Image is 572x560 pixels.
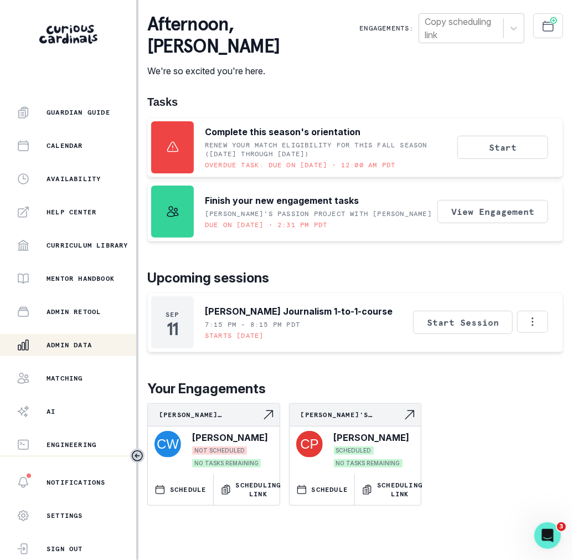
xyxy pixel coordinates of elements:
[170,485,207,494] p: SCHEDULE
[147,64,355,78] p: We're so excited you're here.
[205,161,395,169] p: Overdue task: Due on [DATE] • 12:00 AM PDT
[147,95,563,109] h1: Tasks
[205,141,453,158] p: RENEW YOUR MATCH ELIGIBILITY FOR THIS FALL SEASON ([DATE] through [DATE])
[425,15,498,42] div: Copy scheduling link
[192,446,247,455] span: NOT SCHEDULED
[154,431,181,458] img: svg
[262,408,275,422] svg: Navigate to engagement page
[290,404,421,470] a: [PERSON_NAME]'s Passion Project with [PERSON_NAME]Navigate to engagement page[PERSON_NAME]SCHEDUL...
[296,431,323,458] img: svg
[47,274,115,283] p: Mentor Handbook
[290,474,355,505] button: SCHEDULE
[214,474,288,505] button: Scheduling Link
[355,474,429,505] button: Scheduling Link
[533,13,563,38] button: Schedule Sessions
[413,311,513,334] button: Start Session
[205,305,393,318] p: [PERSON_NAME] Journalism 1-to-1-course
[47,108,110,117] p: Guardian Guide
[166,310,179,319] p: Sep
[47,407,55,416] p: AI
[534,522,561,549] iframe: Intercom live chat
[205,220,327,229] p: Due on [DATE] • 2:31 PM PDT
[47,141,83,150] p: Calendar
[47,544,83,553] p: Sign Out
[47,208,96,217] p: Help Center
[517,311,548,333] button: Options
[159,410,262,419] p: [PERSON_NAME] Entrepreneurship/Blog 1-to-1-course
[301,410,404,419] p: [PERSON_NAME]'s Passion Project with [PERSON_NAME]
[147,13,355,58] p: afternoon , [PERSON_NAME]
[47,307,101,316] p: Admin Retool
[205,125,360,138] p: Complete this season's orientation
[192,459,261,467] span: NO TASKS REMAINING
[359,24,414,33] p: Engagements:
[205,331,264,340] p: Starts [DATE]
[47,341,92,350] p: Admin Data
[205,194,359,207] p: Finish your new engagement tasks
[205,320,300,329] p: 7:15 PM - 8:15 PM PDT
[403,408,416,422] svg: Navigate to engagement page
[47,374,83,383] p: Matching
[312,485,348,494] p: SCHEDULE
[148,404,280,470] a: [PERSON_NAME] Entrepreneurship/Blog 1-to-1-courseNavigate to engagement page[PERSON_NAME]NOT SCHE...
[47,241,128,250] p: Curriculum Library
[377,481,422,499] p: Scheduling Link
[47,174,101,183] p: Availability
[148,474,213,505] button: SCHEDULE
[236,481,281,499] p: Scheduling Link
[205,209,432,218] p: [PERSON_NAME]'s Passion Project with [PERSON_NAME]
[192,431,268,444] p: [PERSON_NAME]
[557,522,566,531] span: 3
[47,440,96,449] p: Engineering
[167,323,178,335] p: 11
[334,459,403,467] span: NO TASKS REMAINING
[39,25,97,44] img: Curious Cardinals Logo
[47,478,106,487] p: Notifications
[147,268,563,288] p: Upcoming sessions
[47,511,83,520] p: Settings
[147,379,563,399] p: Your Engagements
[130,449,145,463] button: Toggle sidebar
[334,446,374,455] span: SCHEDULED
[457,136,548,159] button: Start
[437,200,548,223] button: View Engagement
[334,431,410,444] p: [PERSON_NAME]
